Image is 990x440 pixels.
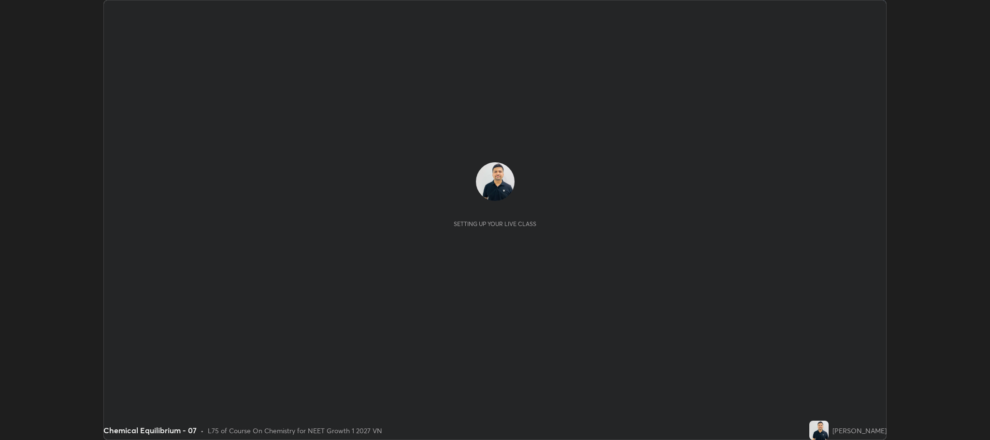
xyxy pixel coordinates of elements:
[809,421,829,440] img: e927d30ab56544b1a8df2beb4b11d745.jpg
[201,426,204,436] div: •
[208,426,382,436] div: L75 of Course On Chemistry for NEET Growth 1 2027 VN
[103,425,197,436] div: Chemical Equilibrium - 07
[476,162,515,201] img: e927d30ab56544b1a8df2beb4b11d745.jpg
[454,220,536,227] div: Setting up your live class
[832,426,887,436] div: [PERSON_NAME]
